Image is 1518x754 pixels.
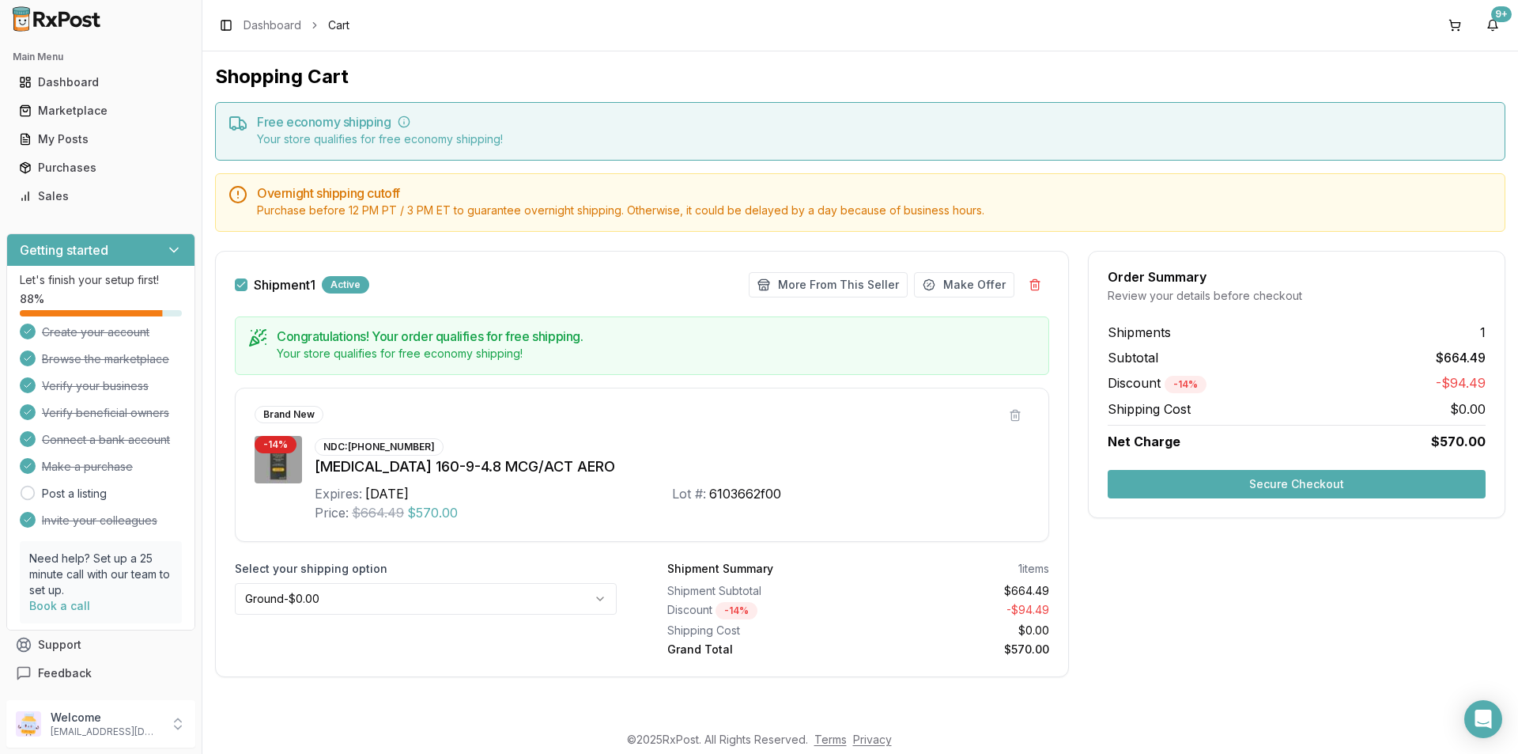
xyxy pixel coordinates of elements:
span: Browse the marketplace [42,351,169,367]
h2: Main Menu [13,51,189,63]
div: 6103662f00 [709,484,781,503]
span: 1 [1480,323,1486,342]
img: RxPost Logo [6,6,108,32]
span: Shipments [1108,323,1171,342]
div: Shipping Cost [667,623,852,638]
a: Terms [814,733,847,746]
h5: Congratulations! Your order qualifies for free shipping. [277,330,1036,343]
p: Let's finish your setup first! [20,272,182,288]
div: NDC: [PHONE_NUMBER] [315,438,444,456]
button: Purchases [6,155,195,180]
div: [MEDICAL_DATA] 160-9-4.8 MCG/ACT AERO [315,456,1029,478]
span: Invite your colleagues [42,513,157,529]
div: My Posts [19,131,183,147]
span: Create your account [42,324,149,340]
button: Sales [6,184,195,209]
div: Grand Total [667,642,852,657]
nav: breadcrumb [244,17,349,33]
div: Shipment Subtotal [667,583,852,599]
div: - 14 % [1165,376,1206,393]
p: [EMAIL_ADDRESS][DOMAIN_NAME] [51,726,160,738]
h3: Getting started [20,241,108,260]
div: Your store qualifies for free economy shipping! [277,346,1036,362]
a: Book a call [29,599,90,612]
button: Support [6,631,195,659]
p: Need help? Set up a 25 minute call with our team to set up. [29,551,172,598]
div: Purchases [19,160,183,176]
div: $0.00 [865,623,1050,638]
a: Dashboard [244,17,301,33]
span: Feedback [38,665,92,681]
div: Brand New [255,406,323,423]
span: Subtotal [1108,348,1158,367]
span: $570.00 [407,503,458,522]
span: Shipping Cost [1108,400,1191,419]
h5: Overnight shipping cutoff [257,187,1492,199]
span: $664.49 [352,503,404,522]
img: User avatar [16,711,41,737]
a: Privacy [853,733,892,746]
div: Open Intercom Messenger [1464,700,1502,738]
a: Sales [13,182,189,210]
div: Active [322,276,369,294]
div: $570.00 [865,642,1050,657]
button: 9+ [1480,13,1505,38]
span: Cart [328,17,349,33]
button: Make Offer [914,272,1014,297]
div: Purchase before 12 PM PT / 3 PM ET to guarantee overnight shipping. Otherwise, it could be delaye... [257,203,1492,218]
span: 88 % [20,291,44,307]
div: - $94.49 [865,602,1050,619]
label: Select your shipping option [235,561,617,577]
img: Breztri Aerosphere 160-9-4.8 MCG/ACT AERO [255,436,302,483]
div: 1 items [1018,561,1049,577]
div: Review your details before checkout [1108,288,1486,304]
span: $0.00 [1450,400,1486,419]
h1: Shopping Cart [215,64,1505,89]
div: [DATE] [365,484,409,503]
div: Shipment Summary [667,561,773,577]
span: Verify your business [42,378,149,394]
div: Marketplace [19,103,183,119]
span: Shipment 1 [254,278,315,291]
div: Discount [667,602,852,619]
div: Sales [19,188,183,204]
button: My Posts [6,127,195,152]
div: - 14 % [716,602,757,619]
button: Secure Checkout [1108,470,1486,498]
button: Dashboard [6,70,195,95]
span: -$94.49 [1436,373,1486,393]
a: Marketplace [13,97,189,125]
div: Price: [315,503,349,522]
p: Welcome [51,710,160,726]
span: Discount [1108,375,1206,391]
span: $664.49 [1436,348,1486,367]
div: 9+ [1491,6,1512,22]
div: - 14 % [255,436,296,453]
span: Make a purchase [42,459,133,475]
div: Lot #: [672,484,706,503]
a: Dashboard [13,68,189,97]
button: More From This Seller [749,272,908,297]
span: Net Charge [1108,434,1180,449]
span: $570.00 [1431,432,1486,451]
button: Feedback [6,659,195,688]
div: Expires: [315,484,362,503]
div: Dashboard [19,74,183,90]
h5: Free economy shipping [257,116,1492,128]
a: Post a listing [42,486,107,502]
a: Purchases [13,153,189,182]
div: Your store qualifies for free economy shipping! [257,131,1492,147]
div: Order Summary [1108,271,1486,283]
a: My Posts [13,125,189,153]
div: $664.49 [865,583,1050,599]
span: Verify beneficial owners [42,405,169,421]
span: Connect a bank account [42,432,170,448]
button: Marketplace [6,98,195,123]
